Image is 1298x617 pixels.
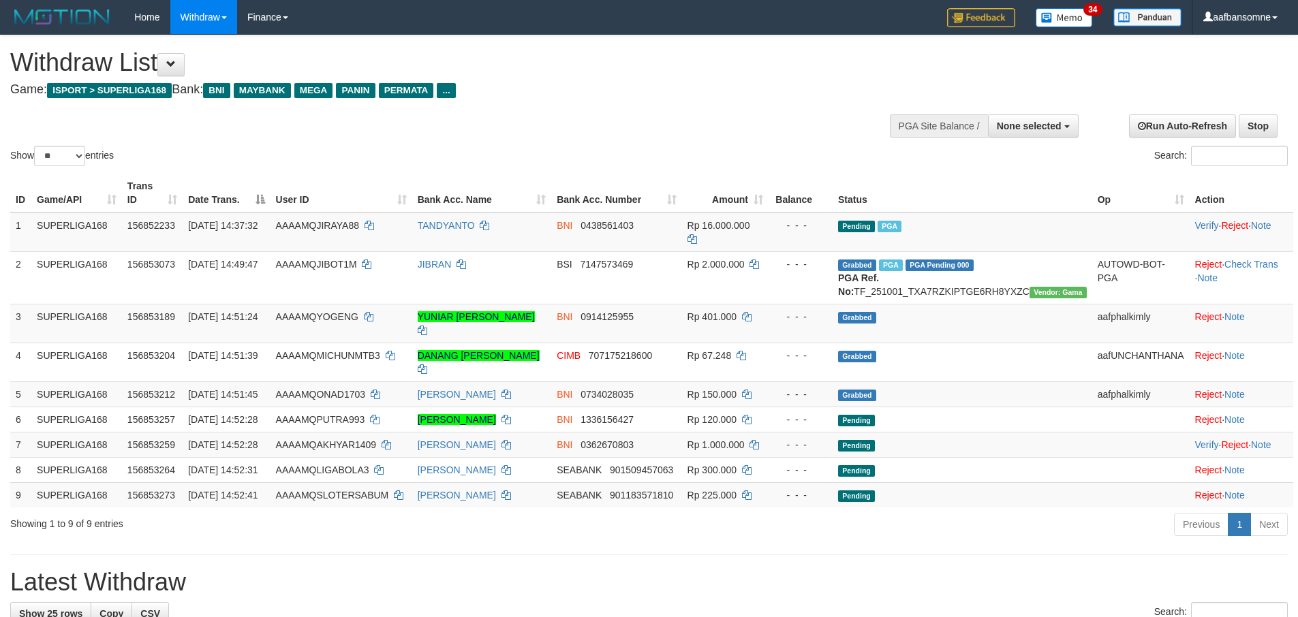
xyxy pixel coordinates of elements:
span: CIMB [557,350,581,361]
td: TF_251001_TXA7RZKIPTGE6RH8YXZC [833,251,1092,304]
span: Copy 0362670803 to clipboard [581,439,634,450]
td: SUPERLIGA168 [31,212,122,252]
a: [PERSON_NAME] [418,414,496,425]
span: Copy 901183571810 to clipboard [610,490,673,501]
img: Feedback.jpg [947,8,1015,27]
b: PGA Ref. No: [838,272,879,297]
span: SEABANK [557,490,602,501]
span: Rp 1.000.000 [687,439,745,450]
div: - - - [774,219,827,232]
th: Action [1190,174,1293,212]
span: AAAAMQSLOTERSABUM [276,490,389,501]
a: Stop [1239,114,1278,138]
span: Copy 7147573469 to clipboard [580,259,633,270]
th: Op: activate to sort column ascending [1092,174,1190,212]
span: AAAAMQMICHUNMTB3 [276,350,380,361]
a: [PERSON_NAME] [418,464,496,475]
span: Rp 225.000 [687,490,737,501]
td: · [1190,381,1293,407]
a: Reject [1221,220,1248,231]
a: Verify [1195,220,1219,231]
input: Search: [1191,146,1288,166]
span: Marked by aafchhiseyha [878,221,901,232]
a: Reject [1195,389,1222,400]
span: [DATE] 14:52:28 [188,439,258,450]
span: BSI [557,259,572,270]
span: AAAAMQJIRAYA88 [276,220,359,231]
h1: Withdraw List [10,49,852,76]
span: Grabbed [838,351,876,362]
span: 156853264 [127,464,175,475]
td: 9 [10,482,31,507]
a: Reject [1195,490,1222,501]
td: SUPERLIGA168 [31,457,122,482]
a: Reject [1195,414,1222,425]
h4: Game: Bank: [10,83,852,97]
a: [PERSON_NAME] [418,439,496,450]
span: [DATE] 14:51:39 [188,350,258,361]
a: Note [1224,464,1245,475]
span: Pending [838,415,875,426]
span: Marked by aafsoycanthlai [879,259,903,271]
select: Showentries [34,146,85,166]
td: · [1190,304,1293,343]
span: None selected [997,121,1062,131]
td: · [1190,457,1293,482]
button: None selected [988,114,1079,138]
span: [DATE] 14:52:31 [188,464,258,475]
a: DANANG [PERSON_NAME] [418,350,540,361]
div: - - - [774,387,827,401]
div: - - - [774,257,827,271]
span: AAAAMQJIBOT1M [276,259,357,270]
span: AAAAMQAKHYAR1409 [276,439,377,450]
div: - - - [774,413,827,426]
td: 1 [10,212,31,252]
a: Note [1224,311,1245,322]
a: 1 [1228,513,1251,536]
td: aafUNCHANTHANA [1092,343,1190,381]
a: TANDYANTO [418,220,475,231]
td: SUPERLIGA168 [31,304,122,343]
td: · [1190,343,1293,381]
span: Copy 0734028035 to clipboard [581,389,634,400]
td: · [1190,407,1293,432]
span: MEGA [294,83,333,98]
span: Copy 707175218600 to clipboard [589,350,652,361]
span: Grabbed [838,259,876,271]
a: Reject [1195,350,1222,361]
td: SUPERLIGA168 [31,407,122,432]
th: Amount: activate to sort column ascending [682,174,769,212]
span: 156853257 [127,414,175,425]
a: Reject [1221,439,1248,450]
span: 156853073 [127,259,175,270]
img: panduan.png [1113,8,1181,27]
span: 156853189 [127,311,175,322]
label: Show entries [10,146,114,166]
span: Pending [838,465,875,477]
a: Note [1224,490,1245,501]
a: Note [1224,389,1245,400]
span: 156853204 [127,350,175,361]
div: - - - [774,488,827,502]
td: SUPERLIGA168 [31,343,122,381]
span: 156852233 [127,220,175,231]
a: Verify [1195,439,1219,450]
a: Note [1224,414,1245,425]
span: Copy 0438561403 to clipboard [581,220,634,231]
span: [DATE] 14:51:24 [188,311,258,322]
span: BNI [557,414,572,425]
th: Balance [769,174,833,212]
td: 3 [10,304,31,343]
a: JIBRAN [418,259,452,270]
th: Status [833,174,1092,212]
td: · · [1190,212,1293,252]
a: YUNIAR [PERSON_NAME] [418,311,535,322]
td: 6 [10,407,31,432]
span: 156853273 [127,490,175,501]
span: Rp 300.000 [687,464,737,475]
span: [DATE] 14:37:32 [188,220,258,231]
span: SEABANK [557,464,602,475]
td: · · [1190,251,1293,304]
div: Showing 1 to 9 of 9 entries [10,511,531,531]
span: PGA Pending [906,259,974,271]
